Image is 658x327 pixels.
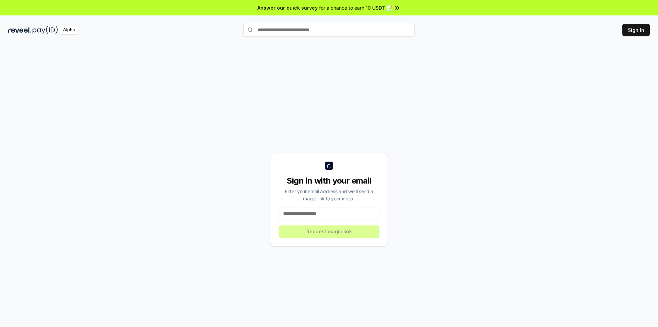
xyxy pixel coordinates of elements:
[257,4,318,11] span: Answer our quick survey
[325,162,333,170] img: logo_small
[8,26,31,34] img: reveel_dark
[33,26,58,34] img: pay_id
[319,4,392,11] span: for a chance to earn 10 USDT 📝
[279,188,379,202] div: Enter your email address and we’ll send a magic link to your inbox.
[59,26,78,34] div: Alpha
[622,24,650,36] button: Sign In
[279,175,379,186] div: Sign in with your email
